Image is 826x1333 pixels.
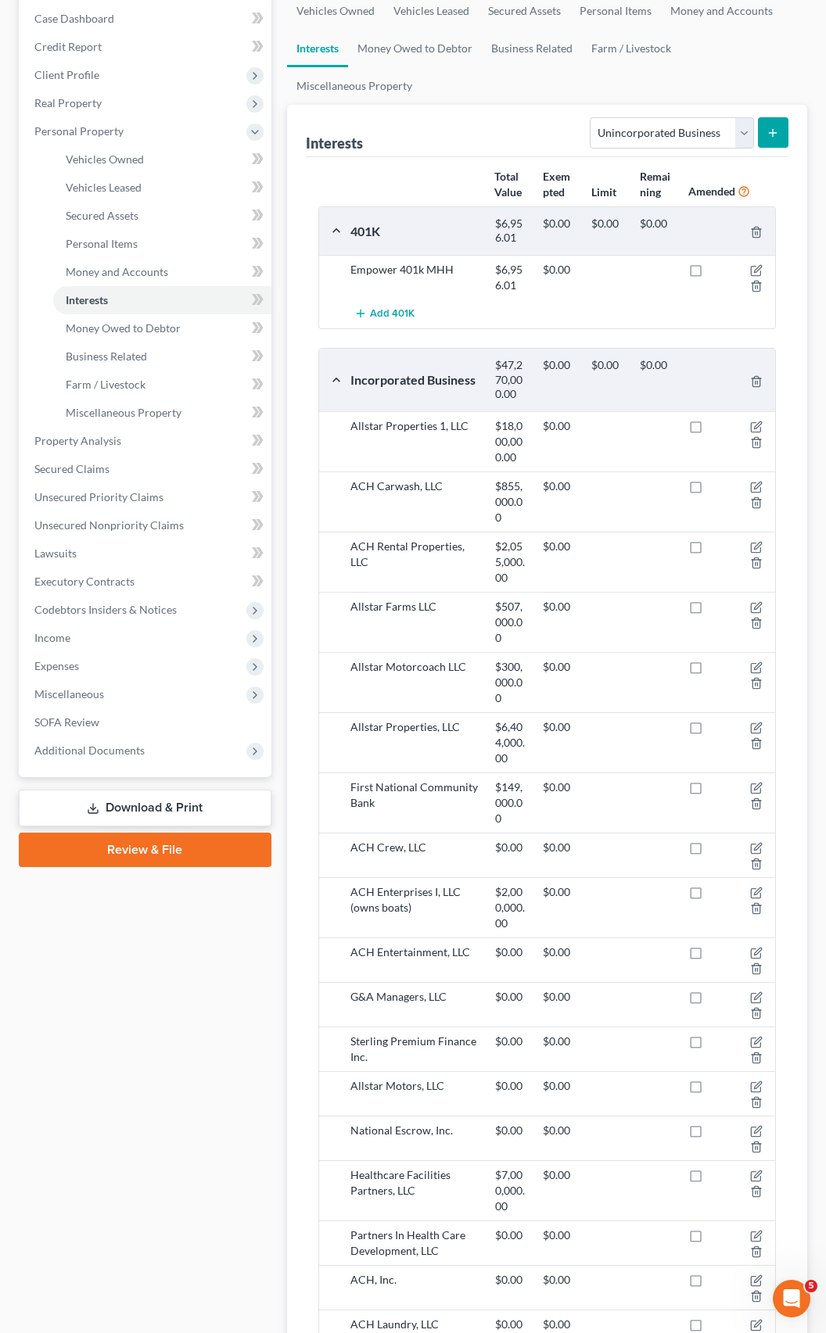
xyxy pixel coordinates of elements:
div: $0.00 [535,719,584,766]
div: $0.00 [535,989,584,1005]
span: Additional Documents [34,744,145,757]
div: Empower 401k MHH [343,262,487,293]
div: $0.00 [487,944,536,960]
button: Add 401K [350,299,419,328]
span: Personal Property [34,124,124,138]
a: Executory Contracts [22,568,271,596]
div: $0.00 [487,1317,536,1332]
a: Money Owed to Debtor [53,314,271,342]
div: $6,956.01 [487,217,536,245]
div: $0.00 [535,840,584,855]
span: Real Property [34,96,102,109]
span: Add 401K [370,308,415,321]
span: Client Profile [34,68,99,81]
div: Interests [306,134,363,152]
span: Unsecured Nonpriority Claims [34,518,184,532]
div: $0.00 [535,1167,584,1214]
a: Secured Assets [53,202,271,230]
iframe: Intercom live chat [773,1280,810,1317]
div: Healthcare Facilities Partners, LLC [343,1167,487,1214]
span: Personal Items [66,237,138,250]
span: Expenses [34,659,79,672]
div: $2,055,000.00 [487,539,536,586]
div: $0.00 [535,944,584,960]
span: Lawsuits [34,546,77,560]
span: Interests [66,293,108,306]
div: $0.00 [535,1317,584,1332]
div: $0.00 [535,262,584,293]
div: National Escrow, Inc. [343,1123,487,1154]
a: Property Analysis [22,427,271,455]
div: $0.00 [487,840,536,855]
a: Interests [53,286,271,314]
span: 5 [805,1280,817,1292]
a: Farm / Livestock [582,30,681,67]
div: $0.00 [632,217,681,245]
span: Vehicles Owned [66,152,144,166]
div: $0.00 [487,989,536,1005]
a: Unsecured Priority Claims [22,483,271,511]
div: ACH Crew, LLC [343,840,487,871]
div: Allstar Motors, LLC [343,1078,487,1109]
a: Download & Print [19,790,271,826]
span: Miscellaneous [34,687,104,701]
div: $0.00 [487,1272,536,1288]
div: $300,000.00 [487,659,536,706]
div: Incorporated Business [343,371,487,388]
div: $0.00 [535,1034,584,1049]
div: $0.00 [535,217,584,245]
span: Money and Accounts [66,265,168,278]
span: Miscellaneous Property [66,406,181,419]
a: Miscellaneous Property [53,399,271,427]
div: $2,000,000.00 [487,884,536,931]
div: $0.00 [535,1272,584,1288]
div: $47,270,000.00 [487,358,536,402]
div: Allstar Farms LLC [343,599,487,646]
span: Income [34,631,70,644]
span: Unsecured Priority Claims [34,490,163,503]
strong: Exempted [543,170,570,199]
div: $18,000,000.00 [487,418,536,465]
a: Case Dashboard [22,5,271,33]
div: $507,000.00 [487,599,536,646]
div: $855,000.00 [487,478,536,525]
span: Codebtors Insiders & Notices [34,603,177,616]
a: Vehicles Owned [53,145,271,174]
div: $0.00 [535,779,584,826]
div: $149,000.00 [487,779,536,826]
div: ACH Carwash, LLC [343,478,487,525]
div: First National Community Bank [343,779,487,826]
span: Secured Assets [66,209,138,222]
a: Money Owed to Debtor [348,30,482,67]
div: $0.00 [487,1034,536,1049]
span: Property Analysis [34,434,121,447]
span: Farm / Livestock [66,378,145,391]
a: Review & File [19,833,271,867]
span: Vehicles Leased [66,181,142,194]
a: SOFA Review [22,708,271,736]
strong: Remaining [640,170,670,199]
a: Business Related [482,30,582,67]
div: $0.00 [535,478,584,525]
div: $0.00 [535,599,584,646]
a: Interests [287,30,348,67]
div: $0.00 [487,1227,536,1243]
div: $0.00 [632,358,681,402]
div: $0.00 [535,1227,584,1243]
div: ACH Enterprises I, LLC (owns boats) [343,884,487,931]
div: 401K [343,223,487,239]
div: $0.00 [535,358,584,402]
a: Vehicles Leased [53,174,271,202]
div: $0.00 [535,659,584,706]
span: Credit Report [34,40,102,53]
a: Lawsuits [22,539,271,568]
a: Farm / Livestock [53,371,271,399]
div: $0.00 [535,1078,584,1094]
span: Business Related [66,349,147,363]
span: Executory Contracts [34,575,135,588]
div: $0.00 [584,358,632,402]
div: ACH Rental Properties, LLC [343,539,487,586]
a: Unsecured Nonpriority Claims [22,511,271,539]
div: Allstar Properties, LLC [343,719,487,766]
div: Sterling Premium Finance Inc. [343,1034,487,1065]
